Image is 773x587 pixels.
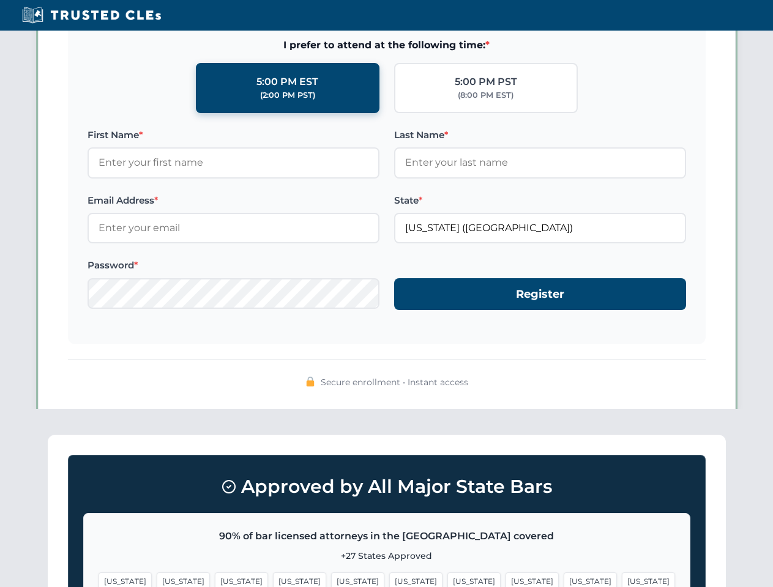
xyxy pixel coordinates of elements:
[88,128,379,142] label: First Name
[83,470,690,503] h3: Approved by All Major State Bars
[305,377,315,386] img: 🔒
[88,193,379,208] label: Email Address
[18,6,165,24] img: Trusted CLEs
[394,193,686,208] label: State
[394,147,686,178] input: Enter your last name
[99,549,675,563] p: +27 States Approved
[260,89,315,102] div: (2:00 PM PST)
[455,74,517,90] div: 5:00 PM PST
[256,74,318,90] div: 5:00 PM EST
[88,213,379,243] input: Enter your email
[458,89,513,102] div: (8:00 PM EST)
[394,213,686,243] input: California (CA)
[394,128,686,142] label: Last Name
[88,258,379,273] label: Password
[321,375,468,389] span: Secure enrollment • Instant access
[99,528,675,544] p: 90% of bar licensed attorneys in the [GEOGRAPHIC_DATA] covered
[88,37,686,53] span: I prefer to attend at the following time:
[88,147,379,178] input: Enter your first name
[394,278,686,311] button: Register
